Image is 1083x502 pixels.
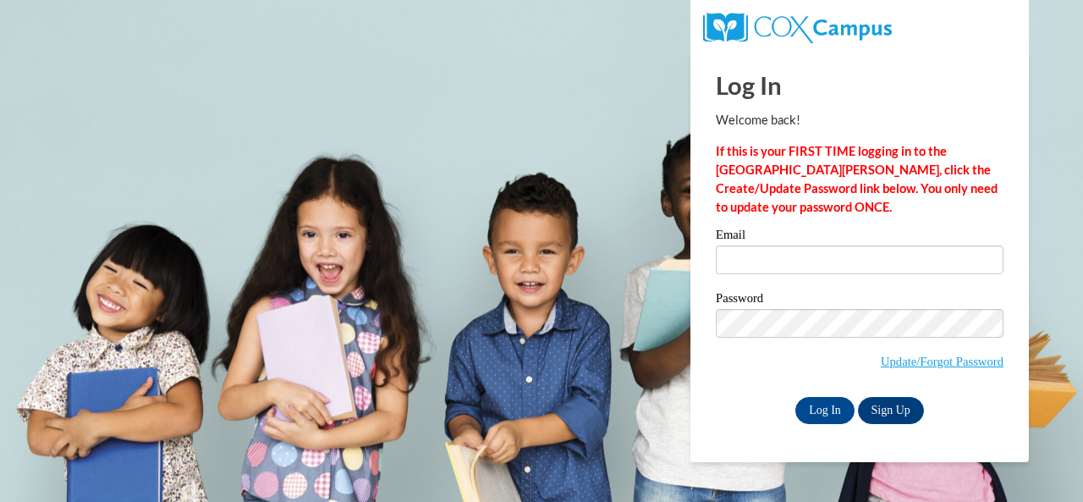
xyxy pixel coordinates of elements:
a: Update/Forgot Password [881,355,1003,368]
label: Email [716,229,1003,245]
strong: If this is your FIRST TIME logging in to the [GEOGRAPHIC_DATA][PERSON_NAME], click the Create/Upd... [716,144,998,214]
img: COX Campus [703,13,892,43]
label: Password [716,292,1003,309]
a: COX Campus [703,19,892,34]
a: Sign Up [858,397,924,424]
input: Log In [795,397,855,424]
p: Welcome back! [716,111,1003,130]
h1: Log In [716,68,1003,102]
